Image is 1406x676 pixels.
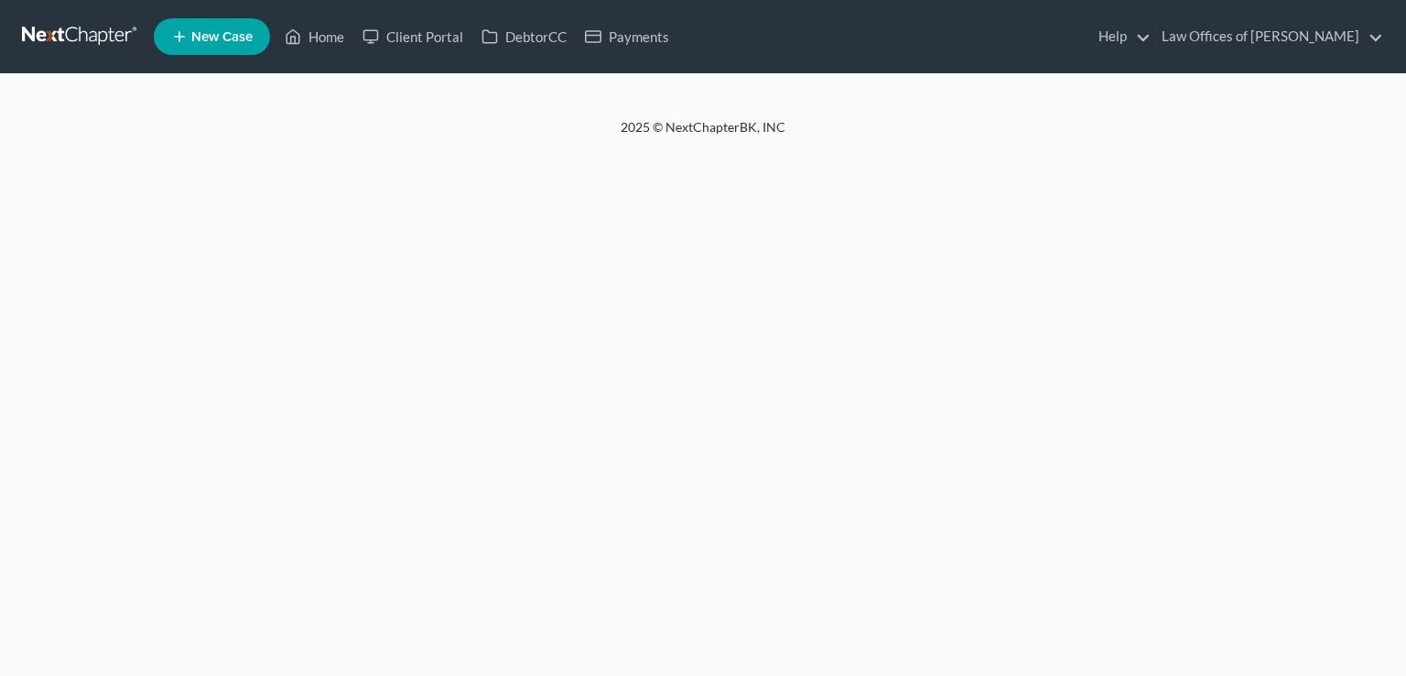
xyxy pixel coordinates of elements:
a: Payments [576,20,678,53]
div: 2025 © NextChapterBK, INC [181,118,1225,151]
a: Help [1089,20,1151,53]
a: Law Offices of [PERSON_NAME] [1152,20,1383,53]
new-legal-case-button: New Case [154,18,270,55]
a: Home [276,20,353,53]
a: Client Portal [353,20,472,53]
a: DebtorCC [472,20,576,53]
